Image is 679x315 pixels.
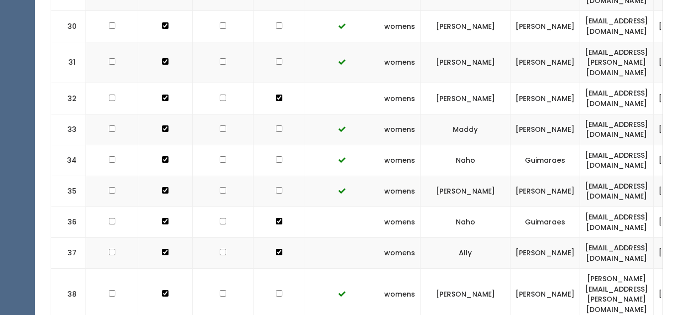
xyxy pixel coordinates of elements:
[510,238,580,269] td: [PERSON_NAME]
[51,42,86,83] td: 31
[421,83,510,114] td: [PERSON_NAME]
[379,145,421,176] td: womens
[580,42,654,83] td: [EMAIL_ADDRESS][PERSON_NAME][DOMAIN_NAME]
[580,207,654,238] td: [EMAIL_ADDRESS][DOMAIN_NAME]
[51,176,86,207] td: 35
[379,11,421,42] td: womens
[510,114,580,145] td: [PERSON_NAME]
[580,83,654,114] td: [EMAIL_ADDRESS][DOMAIN_NAME]
[421,114,510,145] td: Maddy
[510,83,580,114] td: [PERSON_NAME]
[421,238,510,269] td: Ally
[421,207,510,238] td: Naho
[510,207,580,238] td: Guimaraes
[51,238,86,269] td: 37
[421,11,510,42] td: [PERSON_NAME]
[580,176,654,207] td: [EMAIL_ADDRESS][DOMAIN_NAME]
[379,207,421,238] td: womens
[51,145,86,176] td: 34
[510,11,580,42] td: [PERSON_NAME]
[421,145,510,176] td: Naho
[580,238,654,269] td: [EMAIL_ADDRESS][DOMAIN_NAME]
[580,114,654,145] td: [EMAIL_ADDRESS][DOMAIN_NAME]
[510,145,580,176] td: Guimaraes
[379,238,421,269] td: womens
[580,145,654,176] td: [EMAIL_ADDRESS][DOMAIN_NAME]
[379,114,421,145] td: womens
[421,176,510,207] td: [PERSON_NAME]
[379,42,421,83] td: womens
[421,42,510,83] td: [PERSON_NAME]
[580,11,654,42] td: [EMAIL_ADDRESS][DOMAIN_NAME]
[51,114,86,145] td: 33
[510,42,580,83] td: [PERSON_NAME]
[51,11,86,42] td: 30
[51,207,86,238] td: 36
[51,83,86,114] td: 32
[379,83,421,114] td: womens
[510,176,580,207] td: [PERSON_NAME]
[379,176,421,207] td: womens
